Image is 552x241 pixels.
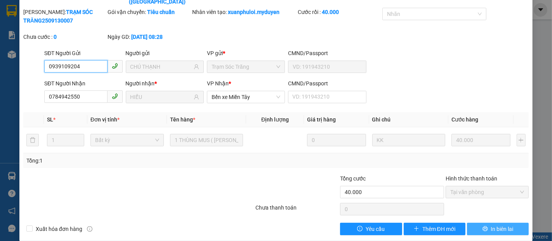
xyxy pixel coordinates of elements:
[112,63,118,69] span: phone
[23,8,106,25] div: [PERSON_NAME]:
[108,8,191,16] div: Gói vận chuyển:
[26,134,39,146] button: delete
[446,175,497,182] label: Hình thức thanh toán
[54,34,57,40] b: 0
[130,93,192,101] input: Tên người nhận
[491,225,514,233] span: In biên lai
[212,61,280,73] span: Trạm Sóc Trăng
[451,134,510,146] input: 0
[451,116,478,123] span: Cước hàng
[130,62,192,71] input: Tên người gửi
[132,34,163,40] b: [DATE] 08:28
[366,225,385,233] span: Yêu cầu
[194,64,199,69] span: user
[95,134,159,146] span: Bất kỳ
[255,203,340,217] div: Chưa thanh toán
[307,134,366,146] input: 0
[288,49,366,57] div: CMND/Passport
[212,91,280,103] span: Bến xe Miền Tây
[49,24,103,30] span: TP.HCM -SÓC TRĂNG
[450,186,524,198] span: Tại văn phòng
[207,80,229,87] span: VP Nhận
[7,53,61,70] span: VP gửi:
[340,175,366,182] span: Tổng cước
[467,223,529,235] button: printerIn biên lai
[44,79,122,88] div: SĐT Người Nhận
[357,226,363,232] span: exclamation-circle
[340,223,402,235] button: exclamation-circleYêu cầu
[52,4,105,21] strong: XE KHÁCH MỸ DUYÊN
[47,116,53,123] span: SL
[90,116,120,123] span: Đơn vị tính
[194,94,199,100] span: user
[369,112,449,127] th: Ghi chú
[422,225,455,233] span: Thêm ĐH mới
[228,9,279,15] b: xuanphuloi.myduyen
[414,226,419,232] span: plus
[261,116,289,123] span: Định lượng
[47,32,110,40] strong: PHIẾU GỬI HÀNG
[44,49,122,57] div: SĐT Người Gửi
[288,61,366,73] input: VD: 191943210
[7,53,61,70] span: Trạm Sóc Trăng
[192,8,296,16] div: Nhân viên tạo:
[170,116,195,123] span: Tên hàng
[207,49,285,57] div: VP gửi
[126,79,204,88] div: Người nhận
[404,223,465,235] button: plusThêm ĐH mới
[112,93,118,99] span: phone
[322,9,339,15] b: 40.000
[148,9,175,15] b: Tiêu chuẩn
[307,116,336,123] span: Giá trị hàng
[170,134,243,146] input: VD: Bàn, Ghế
[26,156,214,165] div: Tổng: 1
[288,79,366,88] div: CMND/Passport
[33,225,85,233] span: Xuất hóa đơn hàng
[108,33,191,41] div: Ngày GD:
[126,49,204,57] div: Người gửi
[79,53,149,70] span: Bến xe Miền Tây
[372,134,446,146] input: Ghi Chú
[483,226,488,232] span: printer
[298,8,381,16] div: Cước rồi :
[517,134,526,146] button: plus
[23,33,106,41] div: Chưa cước :
[79,53,149,70] span: VP nhận:
[87,226,92,232] span: info-circle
